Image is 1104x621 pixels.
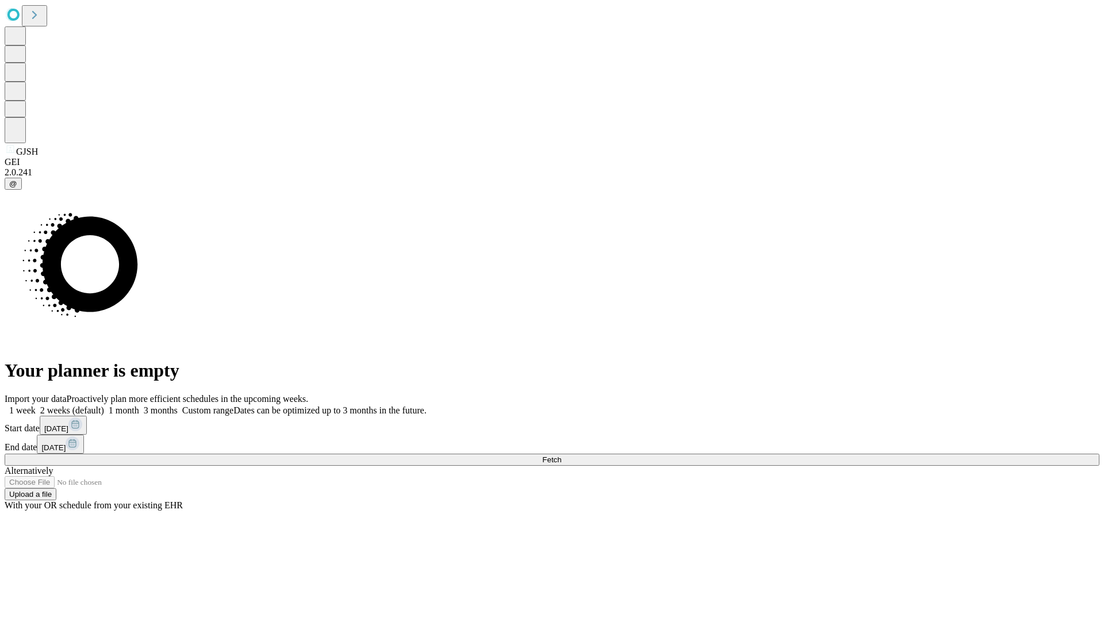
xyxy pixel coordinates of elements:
span: [DATE] [44,424,68,433]
div: Start date [5,416,1099,435]
div: 2.0.241 [5,167,1099,178]
button: Upload a file [5,488,56,500]
span: Alternatively [5,466,53,476]
span: Fetch [542,455,561,464]
div: GEI [5,157,1099,167]
span: Import your data [5,394,67,404]
span: Proactively plan more efficient schedules in the upcoming weeks. [67,394,308,404]
button: Fetch [5,454,1099,466]
button: [DATE] [40,416,87,435]
span: 2 weeks (default) [40,405,104,415]
span: Custom range [182,405,233,415]
span: With your OR schedule from your existing EHR [5,500,183,510]
span: 1 week [9,405,36,415]
button: @ [5,178,22,190]
span: Dates can be optimized up to 3 months in the future. [233,405,426,415]
span: GJSH [16,147,38,156]
span: 1 month [109,405,139,415]
span: @ [9,179,17,188]
span: 3 months [144,405,178,415]
span: [DATE] [41,443,66,452]
button: [DATE] [37,435,84,454]
h1: Your planner is empty [5,360,1099,381]
div: End date [5,435,1099,454]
